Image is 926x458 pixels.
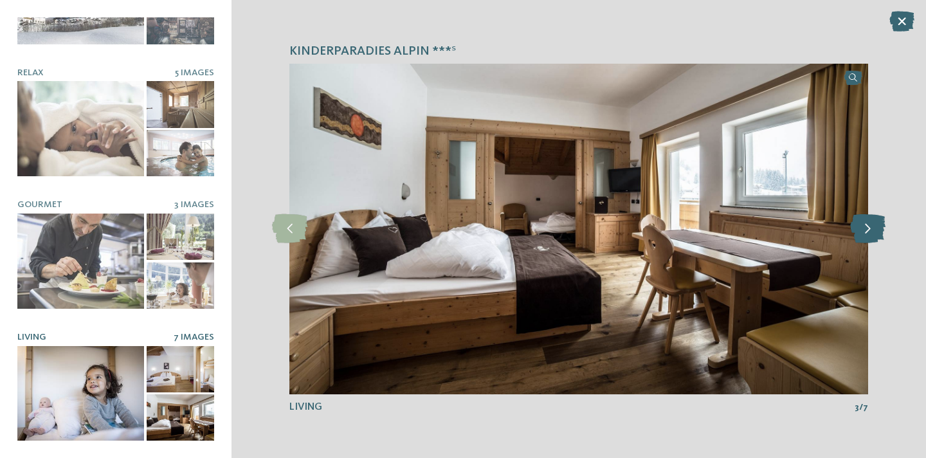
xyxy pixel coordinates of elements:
span: 3 [855,401,859,414]
span: 7 [863,401,868,414]
span: Living [289,402,322,412]
span: Gourmet [17,200,62,209]
img: Kinderparadies Alpin ***ˢ [289,64,868,394]
span: 7 Images [174,333,214,342]
span: Kinderparadies Alpin ***ˢ [289,43,456,61]
span: 3 Images [174,200,214,209]
span: 5 Images [175,68,214,77]
span: / [859,401,863,414]
span: Relax [17,68,44,77]
span: Living [17,333,46,342]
